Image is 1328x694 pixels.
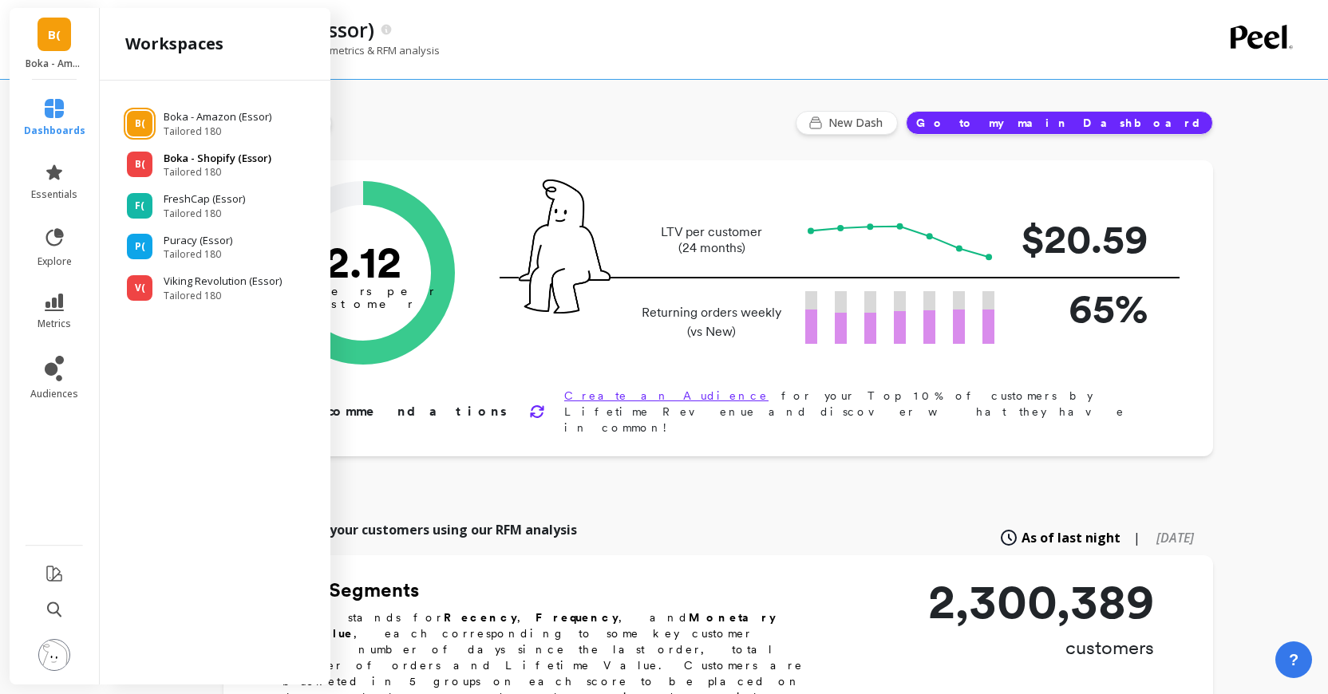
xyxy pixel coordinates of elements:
[928,578,1154,625] p: 2,300,389
[26,57,84,70] p: Boka - Amazon (Essor)
[283,578,825,603] h2: RFM Segments
[135,282,145,294] span: V(
[38,317,71,330] span: metrics
[38,255,72,268] span: explore
[1289,649,1298,671] span: ?
[1156,529,1194,546] span: [DATE]
[164,109,271,125] p: Boka - Amazon (Essor)
[243,520,577,539] p: Explore all of your customers using our RFM analysis
[1275,641,1312,678] button: ?
[1022,528,1120,547] span: As of last night
[135,240,145,253] span: P(
[164,207,245,220] span: Tailored 180
[536,611,619,624] b: Frequency
[135,199,144,212] span: F(
[928,635,1154,660] p: customers
[444,611,517,624] b: Recency
[564,388,1162,436] p: for your Top 10% of customers by Lifetime Revenue and discover what they have in common!
[164,151,271,167] p: Boka - Shopify (Essor)
[30,388,78,400] span: audiences
[637,303,786,341] p: Returning orders weekly (vs New)
[164,166,271,179] span: Tailored 180
[1020,209,1148,269] p: $20.59
[125,33,223,55] h2: workspaces
[31,188,77,201] span: essentials
[828,115,887,131] span: New Dash
[906,111,1213,135] button: Go to my main Dashboard
[519,179,611,313] img: pal seatted on line
[164,233,232,249] p: Puracy (Essor)
[164,125,271,138] span: Tailored 180
[48,26,61,44] span: B(
[164,248,232,261] span: Tailored 180
[1020,278,1148,338] p: 65%
[278,402,510,421] p: Recommendations
[796,111,898,135] button: New Dash
[313,297,414,311] tspan: customer
[1133,528,1140,547] span: |
[24,124,85,137] span: dashboards
[290,284,436,298] tspan: orders per
[135,117,145,130] span: B(
[38,639,70,671] img: profile picture
[164,274,282,290] p: Viking Revolution (Essor)
[637,224,786,256] p: LTV per customer (24 months)
[135,158,145,171] span: B(
[164,191,245,207] p: FreshCap (Essor)
[325,235,401,288] text: 2.12
[564,389,769,402] a: Create an Audience
[164,290,282,302] span: Tailored 180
